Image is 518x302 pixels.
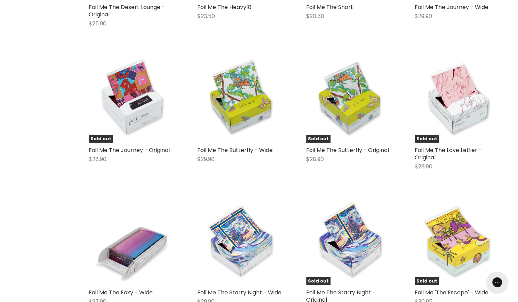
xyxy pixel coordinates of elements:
[306,3,353,11] a: Foil Me The Short
[306,55,394,142] a: Foil Me The Butterfly - OriginalSold out
[197,12,215,20] span: $23.50
[89,288,153,296] a: Foil Me The Foxy - Wide
[306,197,394,285] a: Foil Me The Starry Night - OriginalSold out
[197,55,285,142] img: Foil Me The Butterfly - Wide
[415,197,502,285] a: Foil Me 'The Escape' - WideSold out
[415,277,439,285] span: Sold out
[197,197,285,285] img: Foil Me The Starry Night - Wide
[306,55,394,142] img: Foil Me The Butterfly - Original
[306,277,330,285] span: Sold out
[197,155,215,163] span: $29.90
[306,155,324,163] span: $28.90
[306,146,389,154] a: Foil Me The Butterfly - Original
[306,197,394,285] img: Foil Me The Starry Night - Original
[89,197,176,285] img: Foil Me The Foxy - Wide
[197,288,281,296] a: Foil Me The Starry Night - Wide
[306,135,330,143] span: Sold out
[89,19,106,27] span: $25.90
[415,288,488,296] a: Foil Me 'The Escape' - Wide
[415,3,488,11] a: Foil Me The Journey - Wide
[89,55,176,142] a: Foil Me The Journey - OriginalSold out
[197,3,252,11] a: Foil Me The Heavy18
[89,55,176,142] img: Foil Me The Journey - Original
[197,146,273,154] a: Foil Me The Butterfly - Wide
[89,135,113,143] span: Sold out
[89,155,106,163] span: $28.90
[89,146,170,154] a: Foil Me The Journey - Original
[415,55,502,142] img: Foil Me The Love Letter - Original
[483,269,511,295] iframe: Gorgias live chat messenger
[415,197,502,285] img: Foil Me 'The Escape' - Wide
[306,12,324,20] span: $20.50
[415,162,432,170] span: $28.90
[415,146,482,161] a: Foil Me The Love Letter - Original
[415,12,432,20] span: $29.90
[89,3,165,18] a: Foil Me The Desert Lounge - Original
[415,135,439,143] span: Sold out
[415,55,502,142] a: Foil Me The Love Letter - OriginalSold out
